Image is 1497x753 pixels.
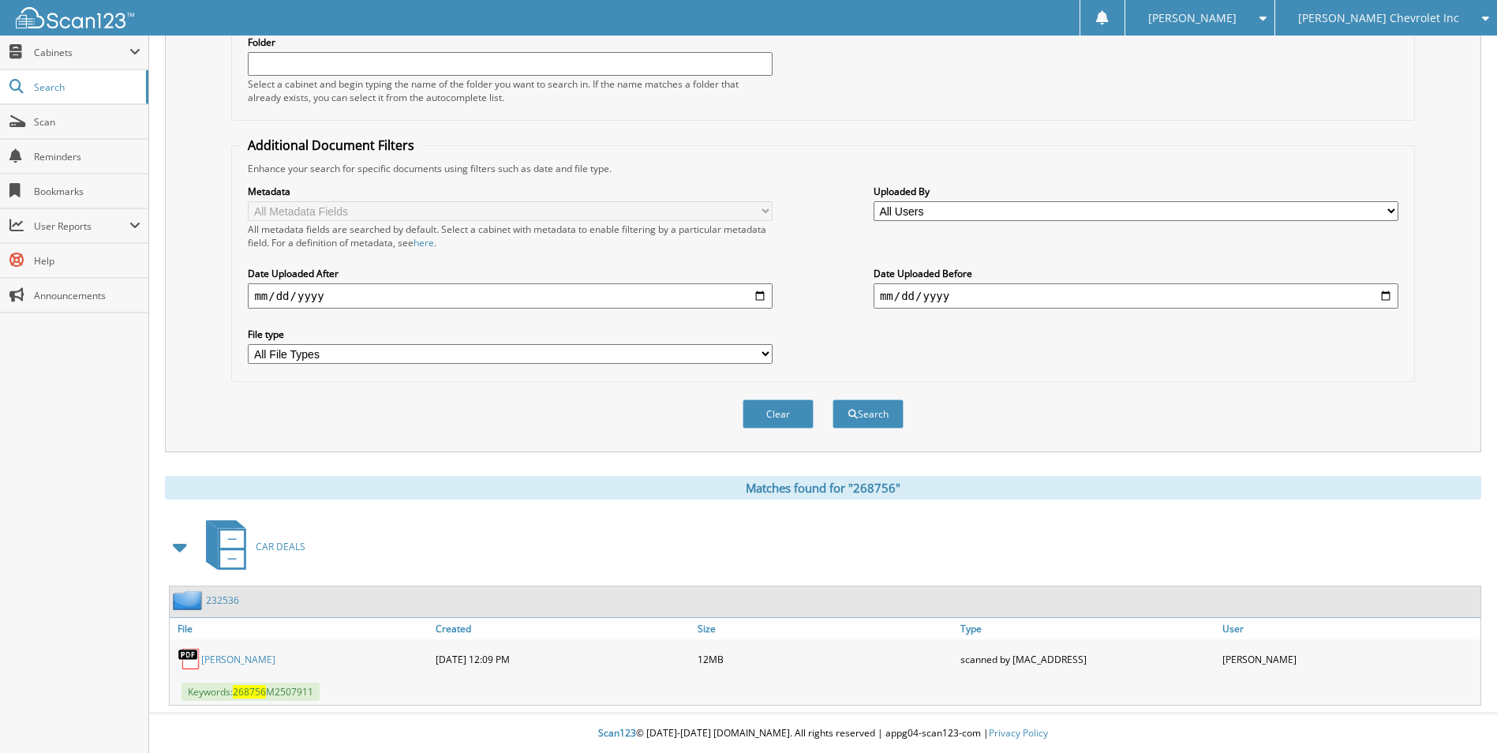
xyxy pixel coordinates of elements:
[1298,13,1459,23] span: [PERSON_NAME] Chevrolet Inc
[248,328,773,341] label: File type
[34,219,129,233] span: User Reports
[414,236,434,249] a: here
[196,515,305,578] a: CAR DEALS
[149,714,1497,753] div: © [DATE]-[DATE] [DOMAIN_NAME]. All rights reserved | appg04-scan123-com |
[956,643,1218,675] div: scanned by [MAC_ADDRESS]
[34,289,140,302] span: Announcements
[34,46,129,59] span: Cabinets
[178,647,201,671] img: PDF.png
[233,685,266,699] span: 268756
[874,283,1398,309] input: end
[1218,618,1480,639] a: User
[248,223,773,249] div: All metadata fields are searched by default. Select a cabinet with metadata to enable filtering b...
[173,590,206,610] img: folder2.png
[34,185,140,198] span: Bookmarks
[248,283,773,309] input: start
[256,540,305,553] span: CAR DEALS
[170,618,432,639] a: File
[989,726,1048,740] a: Privacy Policy
[1218,643,1480,675] div: [PERSON_NAME]
[956,618,1218,639] a: Type
[1418,677,1497,753] iframe: Chat Widget
[240,137,422,154] legend: Additional Document Filters
[182,683,320,701] span: Keywords: M2507911
[598,726,636,740] span: Scan123
[248,36,773,49] label: Folder
[206,594,239,607] a: 232536
[34,115,140,129] span: Scan
[34,254,140,268] span: Help
[248,267,773,280] label: Date Uploaded After
[248,77,773,104] div: Select a cabinet and begin typing the name of the folder you want to search in. If the name match...
[1148,13,1237,23] span: [PERSON_NAME]
[694,643,956,675] div: 12MB
[201,653,275,666] a: [PERSON_NAME]
[694,618,956,639] a: Size
[16,7,134,28] img: scan123-logo-white.svg
[248,185,773,198] label: Metadata
[432,618,694,639] a: Created
[240,162,1405,175] div: Enhance your search for specific documents using filters such as date and file type.
[165,476,1481,500] div: Matches found for "268756"
[34,150,140,163] span: Reminders
[874,185,1398,198] label: Uploaded By
[833,399,904,429] button: Search
[743,399,814,429] button: Clear
[34,81,138,94] span: Search
[432,643,694,675] div: [DATE] 12:09 PM
[874,267,1398,280] label: Date Uploaded Before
